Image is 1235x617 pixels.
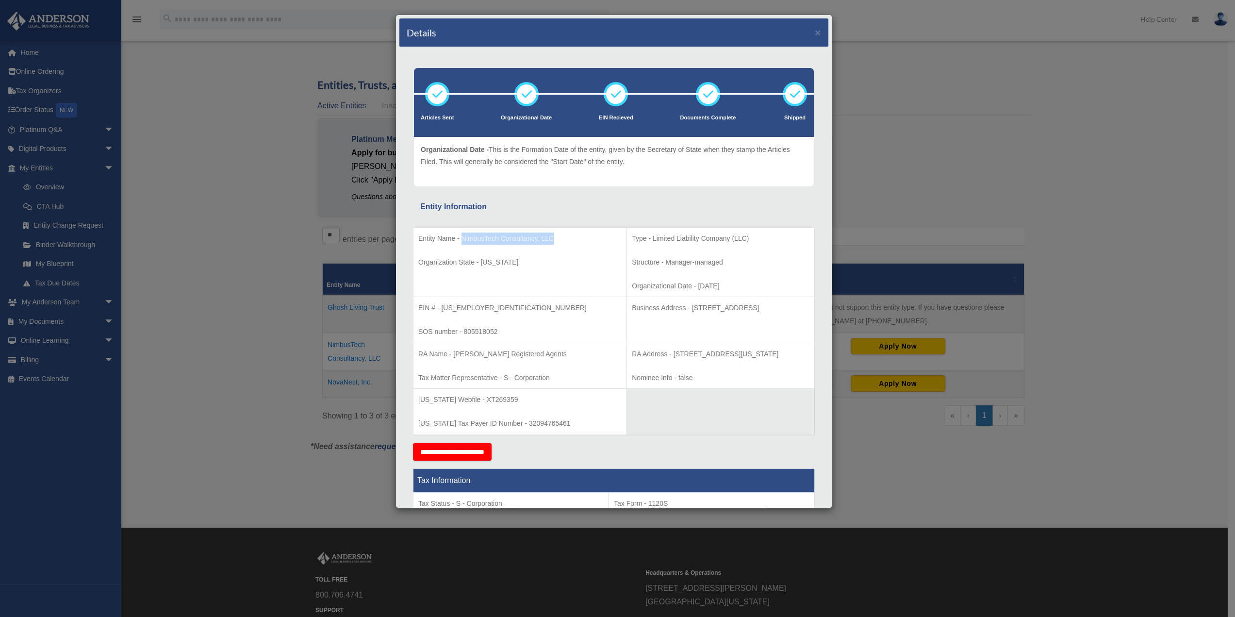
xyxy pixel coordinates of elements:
[632,256,809,268] p: Structure - Manager-managed
[418,417,622,430] p: [US_STATE] Tax Payer ID Number - 32094765461
[418,394,622,406] p: [US_STATE] Webfile - XT269359
[632,372,809,384] p: Nominee Info - false
[421,113,454,123] p: Articles Sent
[420,200,807,214] div: Entity Information
[421,144,807,167] p: This is the Formation Date of the entity, given by the Secretary of State when they stamp the Art...
[413,492,609,564] td: Tax Period Type - Calendar Year
[418,372,622,384] p: Tax Matter Representative - S - Corporation
[614,498,809,510] p: Tax Form - 1120S
[413,468,815,492] th: Tax Information
[421,146,489,153] span: Organizational Date -
[407,26,436,39] h4: Details
[632,302,809,314] p: Business Address - [STREET_ADDRESS]
[783,113,807,123] p: Shipped
[418,233,622,245] p: Entity Name - NimbusTech Consultancy, LLC
[418,326,622,338] p: SOS number - 805518052
[632,348,809,360] p: RA Address - [STREET_ADDRESS][US_STATE]
[680,113,736,123] p: Documents Complete
[632,233,809,245] p: Type - Limited Liability Company (LLC)
[599,113,633,123] p: EIN Recieved
[418,256,622,268] p: Organization State - [US_STATE]
[815,27,821,37] button: ×
[501,113,552,123] p: Organizational Date
[418,302,622,314] p: EIN # - [US_EMPLOYER_IDENTIFICATION_NUMBER]
[418,498,604,510] p: Tax Status - S - Corporation
[632,280,809,292] p: Organizational Date - [DATE]
[418,348,622,360] p: RA Name - [PERSON_NAME] Registered Agents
